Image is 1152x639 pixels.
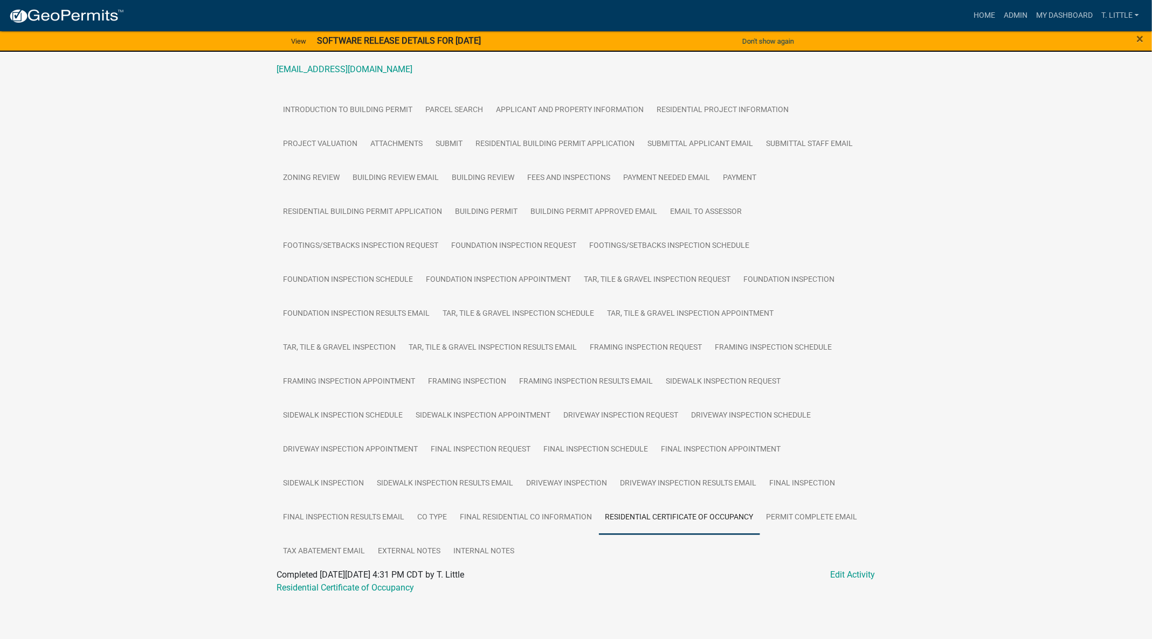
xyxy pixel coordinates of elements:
[420,263,578,297] a: Foundation Inspection Appointment
[969,5,999,26] a: Home
[277,93,419,128] a: Introduction to Building Permit
[685,399,818,433] a: Driveway Inspection Schedule
[513,365,660,399] a: Framing Inspection Results Email
[490,93,651,128] a: Applicant and Property Information
[277,161,347,196] a: Zoning Review
[446,161,521,196] a: Building Review
[277,331,403,365] a: Tar, Tile & Gravel Inspection
[601,297,781,331] a: Tar, Tile & Gravel Inspection Appointment
[470,127,641,162] a: Residential Building Permit Application
[411,501,454,535] a: CO Type
[717,161,763,196] a: Payment
[419,93,490,128] a: Parcel search
[664,195,749,230] a: Email to Assessor
[277,582,415,593] a: Residential Certificate of Occupancy
[347,161,446,196] a: Building Review Email
[599,501,760,535] a: Residential Certificate of Occupancy
[999,5,1032,26] a: Admin
[317,36,481,46] strong: SOFTWARE RELEASE DETAILS FOR [DATE]
[1137,32,1144,45] button: Close
[372,534,447,569] a: External Notes
[371,467,520,501] a: Sidewalk Inspection Results Email
[537,433,655,467] a: Final Inspection Schedule
[737,263,841,297] a: Foundation Inspection
[584,331,709,365] a: Framing Inspection Request
[520,467,614,501] a: Driveway Inspection
[277,297,437,331] a: Foundation Inspection Results Email
[277,64,413,74] a: [EMAIL_ADDRESS][DOMAIN_NAME]
[655,433,788,467] a: Final Inspection Appointment
[763,467,842,501] a: Final Inspection
[617,161,717,196] a: Payment Needed Email
[709,331,839,365] a: Framing Inspection Schedule
[277,263,420,297] a: Foundation Inspection Schedule
[583,229,756,263] a: Footings/Setbacks Inspection Schedule
[660,365,788,399] a: Sidewalk Inspection Request
[410,399,557,433] a: Sidewalk Inspection Appointment
[425,433,537,467] a: Final Inspection Request
[277,467,371,501] a: Sidewalk Inspection
[1137,31,1144,46] span: ×
[430,127,470,162] a: Submit
[277,534,372,569] a: Tax Abatement Email
[578,263,737,297] a: Tar, Tile & Gravel Inspection Request
[437,297,601,331] a: Tar, Tile & Gravel Inspection Schedule
[1097,5,1143,26] a: T. Little
[454,501,599,535] a: Final Residential CO Information
[403,331,584,365] a: Tar, Tile & Gravel Inspection Results Email
[449,195,525,230] a: Building Permit
[277,229,445,263] a: Footings/Setbacks Inspection Request
[364,127,430,162] a: Attachments
[651,93,796,128] a: Residential Project Information
[447,534,521,569] a: Internal Notes
[277,501,411,535] a: Final Inspection Results Email
[557,399,685,433] a: Driveway Inspection Request
[277,127,364,162] a: Project Valuation
[422,365,513,399] a: Framing Inspection
[760,127,860,162] a: Submittal Staff Email
[277,433,425,467] a: Driveway Inspection Appointment
[525,195,664,230] a: Building Permit Approved Email
[614,467,763,501] a: Driveway Inspection Results Email
[277,365,422,399] a: Framing Inspection Appointment
[521,161,617,196] a: Fees and Inspections
[760,501,864,535] a: Permit Complete Email
[738,32,798,50] button: Don't show again
[445,229,583,263] a: Foundation Inspection Request
[287,32,311,50] a: View
[277,195,449,230] a: Residential Building Permit Application
[641,127,760,162] a: Submittal Applicant Email
[277,569,465,580] span: Completed [DATE][DATE] 4:31 PM CDT by T. Little
[1032,5,1097,26] a: My Dashboard
[831,568,875,581] a: Edit Activity
[277,399,410,433] a: Sidewalk Inspection Schedule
